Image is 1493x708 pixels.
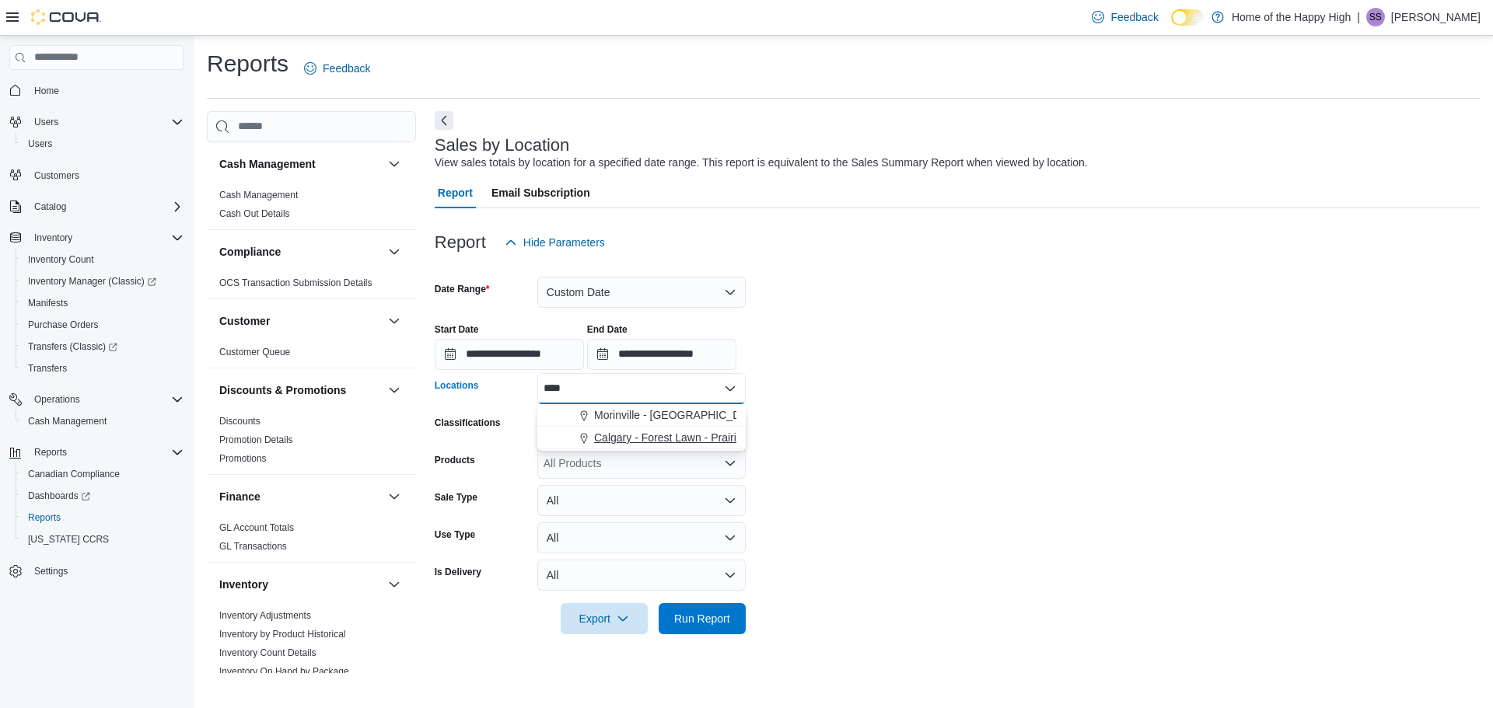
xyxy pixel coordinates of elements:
[28,228,184,247] span: Inventory
[16,133,190,155] button: Users
[28,443,184,462] span: Reports
[28,138,52,150] span: Users
[16,507,190,528] button: Reports
[22,487,184,505] span: Dashboards
[22,250,100,269] a: Inventory Count
[219,577,268,592] h3: Inventory
[298,53,376,84] a: Feedback
[22,337,124,356] a: Transfers (Classic)
[28,561,184,581] span: Settings
[385,487,404,506] button: Finance
[34,85,59,97] span: Home
[22,508,67,527] a: Reports
[28,490,90,502] span: Dashboards
[28,275,156,288] span: Inventory Manager (Classic)
[219,666,349,677] a: Inventory On Hand by Package
[219,610,311,621] a: Inventory Adjustments
[16,410,190,432] button: Cash Management
[3,164,190,187] button: Customers
[22,359,184,378] span: Transfers
[537,404,746,449] div: Choose from the following options
[523,235,605,250] span: Hide Parameters
[385,575,404,594] button: Inventory
[724,382,736,395] button: Close list of options
[22,359,73,378] a: Transfers
[28,113,184,131] span: Users
[219,189,298,201] span: Cash Management
[28,340,117,353] span: Transfers (Classic)
[385,242,404,261] button: Compliance
[22,530,184,549] span: Washington CCRS
[435,136,570,155] h3: Sales by Location
[674,611,730,626] span: Run Report
[22,412,184,431] span: Cash Management
[22,508,184,527] span: Reports
[16,336,190,357] a: Transfers (Classic)
[3,560,190,582] button: Settings
[28,533,109,546] span: [US_STATE] CCRS
[207,48,288,79] h1: Reports
[219,647,316,659] span: Inventory Count Details
[1110,9,1158,25] span: Feedback
[3,227,190,249] button: Inventory
[16,292,190,314] button: Manifests
[207,518,416,562] div: Finance
[219,453,267,464] a: Promotions
[435,528,475,541] label: Use Type
[219,346,290,358] span: Customer Queue
[219,452,267,465] span: Promotions
[219,190,298,201] a: Cash Management
[16,357,190,379] button: Transfers
[219,522,294,533] a: GL Account Totals
[22,134,58,153] a: Users
[22,134,184,153] span: Users
[587,339,736,370] input: Press the down key to open a popover containing a calendar.
[34,232,72,244] span: Inventory
[207,274,416,298] div: Compliance
[22,316,184,334] span: Purchase Orders
[219,647,316,658] a: Inventory Count Details
[22,272,184,291] span: Inventory Manager (Classic)
[9,73,184,623] nav: Complex example
[28,319,99,331] span: Purchase Orders
[323,61,370,76] span: Feedback
[498,227,611,258] button: Hide Parameters
[537,427,746,449] button: Calgary - Forest Lawn - Prairie Records
[385,155,404,173] button: Cash Management
[587,323,628,336] label: End Date
[1369,8,1382,26] span: SS
[219,629,346,640] a: Inventory by Product Historical
[16,249,190,270] button: Inventory Count
[219,521,294,534] span: GL Account Totals
[34,565,68,577] span: Settings
[435,111,453,130] button: Next
[22,465,126,483] a: Canadian Compliance
[219,609,311,622] span: Inventory Adjustments
[28,415,107,427] span: Cash Management
[570,603,638,634] span: Export
[28,562,74,581] a: Settings
[34,201,66,213] span: Catalog
[219,434,293,446] span: Promotion Details
[537,404,746,427] button: Morinville - [GEOGRAPHIC_DATA][PERSON_NAME] - [GEOGRAPHIC_DATA]
[435,566,481,578] label: Is Delivery
[219,540,287,553] span: GL Transactions
[1171,9,1204,26] input: Dark Mode
[219,277,372,288] a: OCS Transaction Submission Details
[28,197,72,216] button: Catalog
[438,177,473,208] span: Report
[28,166,184,185] span: Customers
[435,233,486,252] h3: Report
[385,381,404,399] button: Discounts & Promotions
[724,457,736,469] button: Open list of options
[28,511,61,524] span: Reports
[659,603,746,634] button: Run Report
[3,389,190,410] button: Operations
[537,522,746,553] button: All
[219,489,382,504] button: Finance
[16,528,190,550] button: [US_STATE] CCRS
[3,79,190,102] button: Home
[219,415,260,427] span: Discounts
[207,186,416,229] div: Cash Management
[34,116,58,128] span: Users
